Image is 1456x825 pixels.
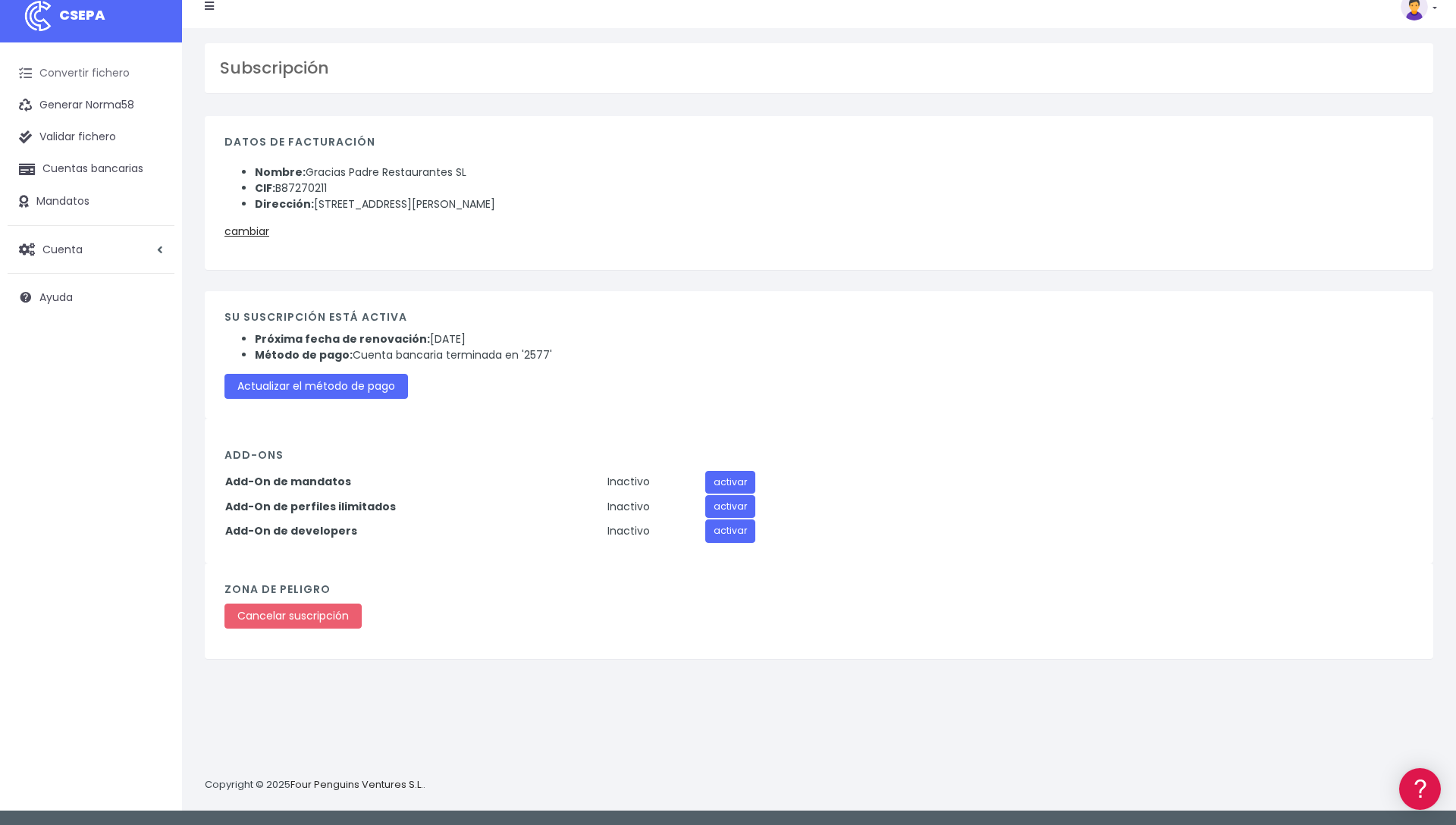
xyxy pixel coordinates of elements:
strong: Nombre: [255,165,306,180]
div: Programadores [15,364,288,378]
p: Copyright © 2025 . [205,777,425,793]
a: activar [705,471,755,494]
td: Inactivo [607,519,704,543]
button: Contáctanos [15,406,288,432]
strong: Dirección: [255,196,314,212]
span: CSEPA [59,5,105,24]
li: [DATE] [255,331,1414,347]
a: activar [705,495,755,518]
td: Inactivo [607,494,704,519]
h4: Datos de facturación [224,136,1414,156]
a: Cuenta [8,234,174,265]
div: Información general [15,105,288,120]
strong: Add-On de developers [225,523,357,538]
a: Four Penguins Ventures S.L. [290,777,423,792]
a: Generar Norma58 [8,89,174,121]
h4: Add-Ons [224,449,1414,462]
h4: Zona de peligro [224,583,1414,596]
a: Convertir fichero [8,58,174,89]
a: Información general [15,129,288,152]
a: Formatos [15,192,288,215]
a: Cancelar suscripción [224,604,362,629]
li: Gracias Padre Restaurantes SL [255,165,1414,180]
a: Perfiles de empresas [15,262,288,286]
a: API [15,387,288,411]
a: Cuentas bancarias [8,153,174,185]
a: cambiar [224,224,269,239]
h3: Subscripción [220,58,1418,78]
a: General [15,325,288,349]
a: Mandatos [8,186,174,218]
a: Actualizar el método de pago [224,374,408,399]
a: Problemas habituales [15,215,288,239]
strong: Add-On de mandatos [225,474,351,489]
td: Inactivo [607,470,704,494]
a: Ayuda [8,281,174,313]
a: Validar fichero [8,121,174,153]
span: Cuenta [42,241,83,256]
li: [STREET_ADDRESS][PERSON_NAME] [255,196,1414,212]
li: B87270211 [255,180,1414,196]
a: POWERED BY ENCHANT [209,437,292,451]
strong: CIF: [255,180,275,196]
li: Cuenta bancaria terminada en '2577' [255,347,1414,363]
strong: Próxima fecha de renovación: [255,331,430,347]
strong: Add-On de perfiles ilimitados [225,499,396,514]
strong: Método de pago: [255,347,353,362]
a: Videotutoriales [15,239,288,262]
span: Ayuda [39,290,73,305]
div: Facturación [15,301,288,315]
a: activar [705,519,755,542]
div: Convertir ficheros [15,168,288,182]
h3: Su suscripción está activa [224,311,1414,324]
